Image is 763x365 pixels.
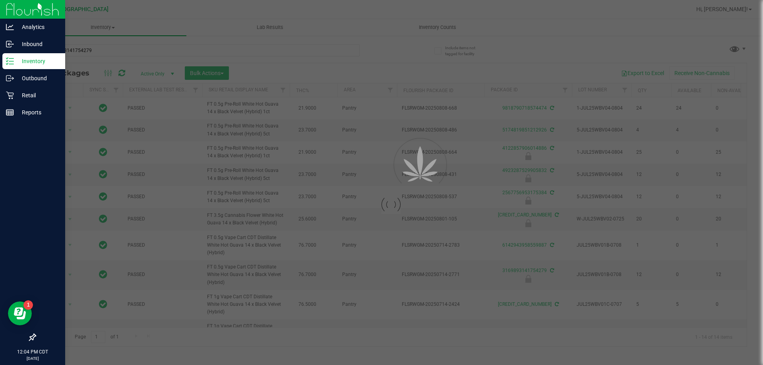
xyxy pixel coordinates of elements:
[6,108,14,116] inline-svg: Reports
[6,91,14,99] inline-svg: Retail
[14,22,62,32] p: Analytics
[4,348,62,355] p: 12:04 PM CDT
[6,74,14,82] inline-svg: Outbound
[23,300,33,310] iframe: Resource center unread badge
[6,40,14,48] inline-svg: Inbound
[14,56,62,66] p: Inventory
[4,355,62,361] p: [DATE]
[14,39,62,49] p: Inbound
[6,57,14,65] inline-svg: Inventory
[8,301,32,325] iframe: Resource center
[14,91,62,100] p: Retail
[14,108,62,117] p: Reports
[14,73,62,83] p: Outbound
[6,23,14,31] inline-svg: Analytics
